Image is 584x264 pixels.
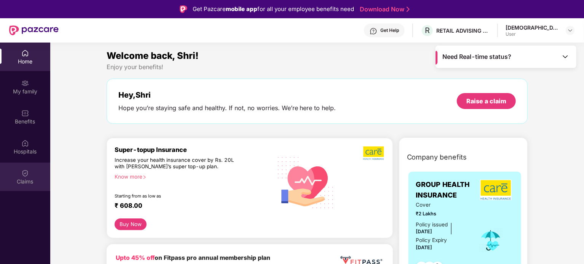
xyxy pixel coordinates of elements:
div: Policy issued [416,221,448,229]
img: svg+xml;base64,PHN2ZyBpZD0iRHJvcGRvd24tMzJ4MzIiIHhtbG5zPSJodHRwOi8vd3d3LnczLm9yZy8yMDAwL3N2ZyIgd2... [567,27,573,33]
img: Logo [180,5,187,13]
div: Raise a claim [466,97,506,105]
span: R [425,26,430,35]
b: Upto 45% off [116,254,155,261]
div: Policy Expiry [416,236,447,244]
div: Starting from as low as [115,193,240,199]
span: right [142,175,147,179]
img: insurerLogo [480,180,512,200]
img: icon [479,228,503,253]
div: Enjoy your benefits! [107,63,528,71]
span: Cover [416,201,468,209]
img: b5dec4f62d2307b9de63beb79f102df3.png [363,146,385,160]
div: User [506,31,559,37]
span: Welcome back, Shri! [107,50,199,61]
div: Know more [115,174,268,179]
strong: mobile app [226,5,257,13]
div: [DEMOGRAPHIC_DATA] [506,24,559,31]
img: svg+xml;base64,PHN2ZyBpZD0iQ2xhaW0iIHhtbG5zPSJodHRwOi8vd3d3LnczLm9yZy8yMDAwL3N2ZyIgd2lkdGg9IjIwIi... [21,169,29,177]
img: svg+xml;base64,PHN2ZyBpZD0iQmVuZWZpdHMiIHhtbG5zPSJodHRwOi8vd3d3LnczLm9yZy8yMDAwL3N2ZyIgd2lkdGg9Ij... [21,109,29,117]
div: ₹ 608.00 [115,202,265,211]
div: Get Pazcare for all your employee benefits need [193,5,354,14]
div: Increase your health insurance cover by Rs. 20L with [PERSON_NAME]’s super top-up plan. [115,157,239,171]
img: Stroke [407,5,410,13]
img: New Pazcare Logo [9,25,59,35]
img: svg+xml;base64,PHN2ZyBpZD0iSG9zcGl0YWxzIiB4bWxucz0iaHR0cDovL3d3dy53My5vcmcvMjAwMC9zdmciIHdpZHRoPS... [21,139,29,147]
img: svg+xml;base64,PHN2ZyB3aWR0aD0iMjAiIGhlaWdodD0iMjAiIHZpZXdCb3g9IjAgMCAyMCAyMCIgZmlsbD0ibm9uZSIgeG... [21,79,29,87]
img: svg+xml;base64,PHN2ZyBpZD0iSG9tZSIgeG1sbnM9Imh0dHA6Ly93d3cudzMub3JnLzIwMDAvc3ZnIiB3aWR0aD0iMjAiIG... [21,49,29,57]
img: svg+xml;base64,PHN2ZyBpZD0iSGVscC0zMngzMiIgeG1sbnM9Imh0dHA6Ly93d3cudzMub3JnLzIwMDAvc3ZnIiB3aWR0aD... [370,27,377,35]
div: Hope you’re staying safe and healthy. If not, no worries. We’re here to help. [118,104,336,112]
b: on Fitpass pro annual membership plan [116,254,270,261]
div: RETAIL ADVISING SERVICES LLP [436,27,490,34]
span: [DATE] [416,229,432,234]
img: Toggle Icon [562,53,569,60]
span: [DATE] [416,245,432,250]
span: Company benefits [407,152,467,163]
div: Hey, Shri [118,90,336,100]
div: Super-topup Insurance [115,146,272,153]
div: Get Help [380,27,399,33]
span: GROUP HEALTH INSURANCE [416,179,479,201]
span: Need Real-time status? [443,53,512,61]
button: Buy Now [115,218,147,230]
span: ₹2 Lakhs [416,210,468,218]
img: svg+xml;base64,PHN2ZyB4bWxucz0iaHR0cDovL3d3dy53My5vcmcvMjAwMC9zdmciIHhtbG5zOnhsaW5rPSJodHRwOi8vd3... [272,148,340,217]
a: Download Now [360,5,407,13]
